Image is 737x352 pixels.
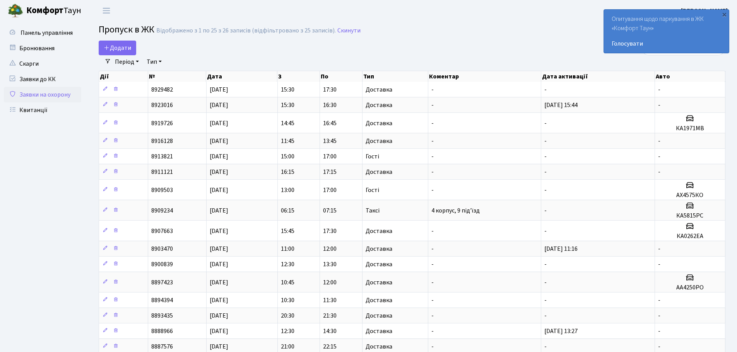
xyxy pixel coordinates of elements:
span: - [431,168,434,176]
span: - [544,186,547,194]
a: Заявки до КК [4,71,81,87]
span: [DATE] [210,311,228,320]
span: - [431,296,434,304]
span: [DATE] 13:27 [544,327,578,335]
span: 06:15 [281,206,294,215]
span: 10:30 [281,296,294,304]
span: - [544,168,547,176]
span: 8893435 [151,311,173,320]
h5: КА5815РС [658,212,722,219]
span: Пропуск в ЖК [99,23,154,36]
span: 12:00 [323,278,337,287]
span: 8894394 [151,296,173,304]
span: 12:30 [281,260,294,269]
span: - [658,245,660,253]
span: - [658,85,660,94]
div: × [720,10,728,18]
a: Заявки на охорону [4,87,81,102]
h5: КА1971МВ [658,125,722,132]
a: Додати [99,41,136,55]
a: Бронювання [4,41,81,56]
span: Доставка [366,138,392,144]
span: 8897423 [151,278,173,287]
span: Доставка [366,87,392,93]
span: 07:15 [323,206,337,215]
span: Доставка [366,279,392,286]
b: Комфорт [26,4,63,17]
span: - [658,101,660,109]
span: 8911121 [151,168,173,176]
span: 21:30 [323,311,337,320]
th: Дата активації [541,71,655,82]
span: [DATE] [210,342,228,351]
span: 12:00 [323,245,337,253]
span: 8909234 [151,206,173,215]
h5: АА4250РО [658,284,722,291]
th: Тип [363,71,429,82]
div: Опитування щодо паркування в ЖК «Комфорт Таун» [604,10,729,53]
a: Голосувати [612,39,721,48]
span: - [658,137,660,145]
span: 11:00 [281,245,294,253]
span: Доставка [366,120,392,126]
a: [PERSON_NAME] [681,6,728,15]
span: [DATE] 11:16 [544,245,578,253]
span: [DATE] [210,278,228,287]
span: 8929482 [151,85,173,94]
span: 16:30 [323,101,337,109]
span: - [658,168,660,176]
span: 8888966 [151,327,173,335]
span: Таун [26,4,81,17]
a: Квитанції [4,102,81,118]
span: 8923016 [151,101,173,109]
span: 8919726 [151,119,173,128]
span: [DATE] [210,260,228,269]
span: - [431,245,434,253]
span: - [658,152,660,161]
span: 8887576 [151,342,173,351]
span: - [431,137,434,145]
span: - [544,152,547,161]
span: Гості [366,187,379,193]
span: [DATE] [210,245,228,253]
h5: АХ4575КО [658,192,722,199]
span: - [658,260,660,269]
img: logo.png [8,3,23,19]
span: [DATE] 15:44 [544,101,578,109]
span: 17:30 [323,85,337,94]
span: - [431,342,434,351]
span: - [431,278,434,287]
span: 15:30 [281,101,294,109]
span: 11:30 [323,296,337,304]
span: - [544,278,547,287]
span: [DATE] [210,85,228,94]
span: - [431,101,434,109]
th: З [277,71,320,82]
th: Авто [655,71,725,82]
span: 8900839 [151,260,173,269]
th: Дата [206,71,277,82]
span: 8907663 [151,227,173,235]
span: 11:45 [281,137,294,145]
span: 13:45 [323,137,337,145]
span: Доставка [366,313,392,319]
span: 13:30 [323,260,337,269]
button: Переключити навігацію [97,4,116,17]
span: 8916128 [151,137,173,145]
span: - [431,227,434,235]
span: [DATE] [210,119,228,128]
span: - [431,311,434,320]
h5: КА0262ЕА [658,233,722,240]
span: - [544,260,547,269]
span: 17:00 [323,186,337,194]
span: 15:45 [281,227,294,235]
th: По [320,71,363,82]
span: - [431,119,434,128]
span: - [544,342,547,351]
span: - [658,311,660,320]
span: [DATE] [210,137,228,145]
a: Панель управління [4,25,81,41]
div: Відображено з 1 по 25 з 26 записів (відфільтровано з 25 записів). [156,27,336,34]
span: [DATE] [210,327,228,335]
span: - [544,119,547,128]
